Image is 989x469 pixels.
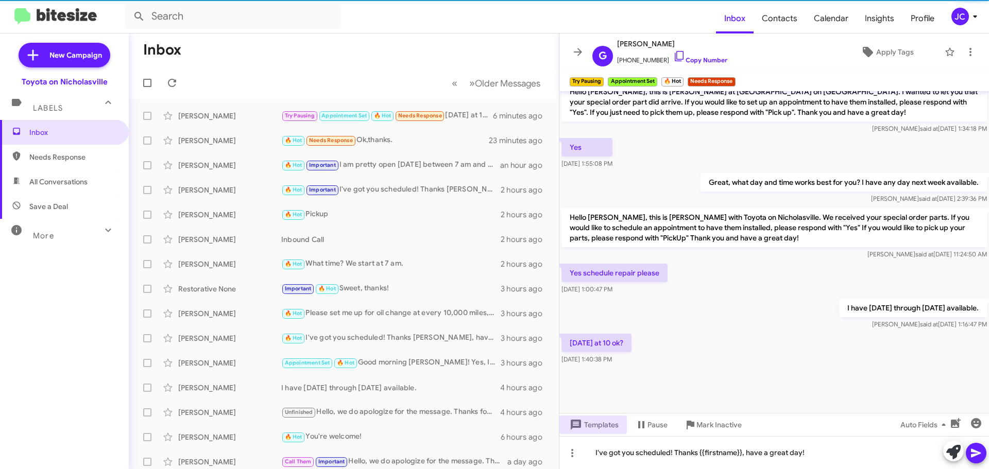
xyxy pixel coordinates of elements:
div: 3 hours ago [501,358,551,368]
div: Restorative None [178,284,281,294]
p: I have [DATE] through [DATE] available. [839,299,987,317]
span: Pause [647,415,668,434]
p: Yes [561,138,612,157]
span: Save a Deal [29,201,68,212]
div: [PERSON_NAME] [178,457,281,467]
span: [PERSON_NAME] [DATE] 1:34:18 PM [872,125,987,132]
div: I've got you scheduled! Thanks {{firstname}}, have a great day! [559,436,989,469]
span: Auto Fields [900,415,950,434]
a: Calendar [806,4,857,33]
div: 4 hours ago [500,407,551,418]
span: Mark Inactive [696,415,742,434]
span: said at [915,250,933,258]
span: Apply Tags [876,43,914,61]
span: Try Pausing [285,112,315,119]
p: Hello [PERSON_NAME], this is [PERSON_NAME] at [GEOGRAPHIC_DATA] on [GEOGRAPHIC_DATA]. I wanted to... [561,82,987,121]
div: [PERSON_NAME] [178,185,281,195]
div: Inbound Call [281,234,501,245]
a: Insights [857,4,902,33]
div: Ok,thanks. [281,134,489,146]
div: 6 minutes ago [493,111,551,121]
span: Needs Response [398,112,442,119]
span: Important [309,162,336,168]
div: [PERSON_NAME] [178,234,281,245]
div: an hour ago [500,160,551,170]
span: 🔥 Hot [318,285,336,292]
span: 🔥 Hot [285,211,302,218]
span: Older Messages [475,78,540,89]
span: Appointment Set [285,359,330,366]
div: 3 hours ago [501,308,551,319]
p: Hello [PERSON_NAME], this is [PERSON_NAME] with Toyota on Nicholasville. We received your special... [561,208,987,247]
div: [PERSON_NAME] [178,210,281,220]
button: Apply Tags [834,43,940,61]
div: [PERSON_NAME] [178,308,281,319]
span: Inbox [29,127,117,137]
button: Pause [627,415,676,434]
span: 🔥 Hot [285,433,302,440]
span: « [452,77,457,90]
div: [PERSON_NAME] [178,111,281,121]
div: [PERSON_NAME] [178,333,281,343]
span: [PERSON_NAME] [DATE] 1:16:47 PM [872,320,987,328]
span: Needs Response [309,137,353,144]
div: 2 hours ago [501,259,551,269]
button: Auto Fields [892,415,958,434]
small: Try Pausing [570,77,604,86]
span: Unfinished [285,409,313,415]
span: G [599,48,607,64]
span: said at [919,195,937,202]
span: Templates [568,415,619,434]
span: 🔥 Hot [374,112,391,119]
small: Needs Response [688,77,735,86]
p: Yes schedule repair please [561,264,668,282]
a: Contacts [754,4,806,33]
div: [PERSON_NAME] [178,160,281,170]
div: 3 hours ago [501,284,551,294]
div: [PERSON_NAME] [178,383,281,393]
span: Important [318,458,345,465]
div: Please set me up for oil change at every 10,000 miles, not 5,000 miles. [281,307,501,319]
div: Good morning [PERSON_NAME]! Yes, I can reschedule you. When would you like to come in? [281,357,501,369]
span: [PERSON_NAME] [DATE] 2:39:36 PM [871,195,987,202]
span: 🔥 Hot [285,162,302,168]
small: 🔥 Hot [661,77,684,86]
span: 🔥 Hot [285,310,302,317]
div: JC [951,8,969,25]
a: Profile [902,4,943,33]
nav: Page navigation example [446,73,547,94]
span: » [469,77,475,90]
div: I've got you scheduled! Thanks [PERSON_NAME], have a great day! [281,184,501,196]
div: 3 hours ago [501,333,551,343]
div: 2 hours ago [501,210,551,220]
span: [PERSON_NAME] [DATE] 11:24:50 AM [867,250,987,258]
span: More [33,231,54,240]
div: [PERSON_NAME] [178,407,281,418]
div: 4 hours ago [500,383,551,393]
button: JC [943,8,978,25]
span: All Conversations [29,177,88,187]
div: 2 hours ago [501,185,551,195]
a: Inbox [716,4,754,33]
span: Appointment Set [321,112,367,119]
p: Great, what day and time works best for you? I have any day next week available. [701,173,987,192]
div: You're welcome! [281,431,501,443]
button: Previous [446,73,464,94]
div: Sweet, thanks! [281,283,501,294]
input: Search [125,4,341,29]
span: [PHONE_NUMBER] [617,50,727,65]
div: Hello, we do apologize for the message. Thanks for letting us know, we will update our records! H... [281,406,500,418]
span: [DATE] 1:55:08 PM [561,160,612,167]
span: Needs Response [29,152,117,162]
span: 🔥 Hot [285,186,302,193]
div: 6 hours ago [501,432,551,442]
div: [PERSON_NAME] [178,432,281,442]
h1: Inbox [143,42,181,58]
span: 🔥 Hot [285,137,302,144]
div: 2 hours ago [501,234,551,245]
